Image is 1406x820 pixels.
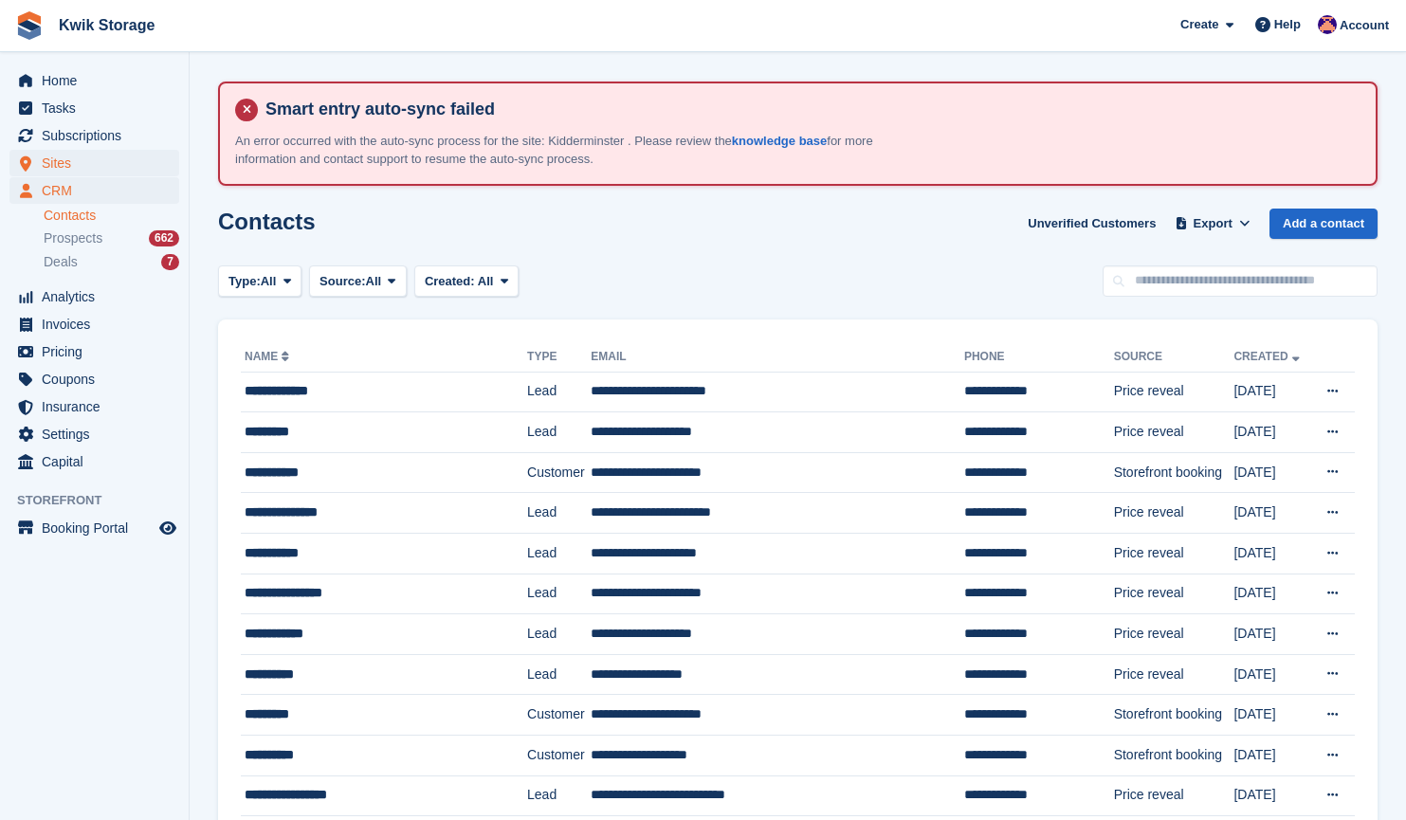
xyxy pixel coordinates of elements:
td: Price reveal [1114,412,1234,453]
span: Insurance [42,393,155,420]
a: menu [9,122,179,149]
a: menu [9,366,179,392]
span: Help [1274,15,1301,34]
a: Name [245,350,293,363]
a: menu [9,393,179,420]
span: Coupons [42,366,155,392]
a: menu [9,67,179,94]
td: Price reveal [1114,574,1234,614]
a: Add a contact [1269,209,1378,240]
p: An error occurred with the auto-sync process for the site: Kidderminster . Please review the for ... [235,132,899,169]
button: Created: All [414,265,519,297]
a: menu [9,311,179,337]
span: CRM [42,177,155,204]
td: Lead [527,614,591,655]
span: Home [42,67,155,94]
a: knowledge base [732,134,827,148]
td: [DATE] [1233,775,1310,816]
button: Export [1171,209,1254,240]
h1: Contacts [218,209,316,234]
td: Storefront booking [1114,695,1234,736]
td: [DATE] [1233,614,1310,655]
span: Sites [42,150,155,176]
td: Storefront booking [1114,736,1234,776]
td: Customer [527,695,591,736]
td: Price reveal [1114,493,1234,534]
td: [DATE] [1233,534,1310,574]
span: Booking Portal [42,515,155,541]
td: [DATE] [1233,372,1310,412]
img: Jade Stanley [1318,15,1337,34]
a: menu [9,150,179,176]
a: menu [9,338,179,365]
span: Create [1180,15,1218,34]
a: Deals 7 [44,252,179,272]
td: Lead [527,493,591,534]
td: [DATE] [1233,493,1310,534]
span: Tasks [42,95,155,121]
span: Pricing [42,338,155,365]
a: menu [9,95,179,121]
a: menu [9,421,179,447]
td: Lead [527,775,591,816]
a: Prospects 662 [44,228,179,248]
a: menu [9,448,179,475]
td: Lead [527,534,591,574]
a: Contacts [44,207,179,225]
a: Preview store [156,517,179,539]
td: [DATE] [1233,412,1310,453]
span: Storefront [17,491,189,510]
td: Lead [527,654,591,695]
td: [DATE] [1233,736,1310,776]
td: Price reveal [1114,775,1234,816]
span: Prospects [44,229,102,247]
td: Lead [527,372,591,412]
span: All [366,272,382,291]
button: Type: All [218,265,301,297]
span: Type: [228,272,261,291]
td: [DATE] [1233,654,1310,695]
th: Email [591,342,964,373]
td: Price reveal [1114,534,1234,574]
span: Created: [425,274,475,288]
div: 7 [161,254,179,270]
div: 662 [149,230,179,246]
td: [DATE] [1233,695,1310,736]
span: Analytics [42,283,155,310]
td: Lead [527,574,591,614]
td: Storefront booking [1114,452,1234,493]
td: Price reveal [1114,654,1234,695]
th: Type [527,342,591,373]
span: Subscriptions [42,122,155,149]
span: Account [1340,16,1389,35]
td: Price reveal [1114,372,1234,412]
span: All [261,272,277,291]
span: Source: [320,272,365,291]
td: Customer [527,452,591,493]
a: Kwik Storage [51,9,162,41]
h4: Smart entry auto-sync failed [258,99,1360,120]
th: Phone [964,342,1114,373]
span: Capital [42,448,155,475]
td: [DATE] [1233,574,1310,614]
td: Lead [527,412,591,453]
span: All [478,274,494,288]
img: stora-icon-8386f47178a22dfd0bd8f6a31ec36ba5ce8667c1dd55bd0f319d3a0aa187defe.svg [15,11,44,40]
span: Invoices [42,311,155,337]
a: Created [1233,350,1303,363]
td: Customer [527,736,591,776]
a: menu [9,177,179,204]
a: menu [9,283,179,310]
th: Source [1114,342,1234,373]
td: [DATE] [1233,452,1310,493]
span: Settings [42,421,155,447]
span: Deals [44,253,78,271]
span: Export [1194,214,1233,233]
a: Unverified Customers [1020,209,1163,240]
td: Price reveal [1114,614,1234,655]
a: menu [9,515,179,541]
button: Source: All [309,265,407,297]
